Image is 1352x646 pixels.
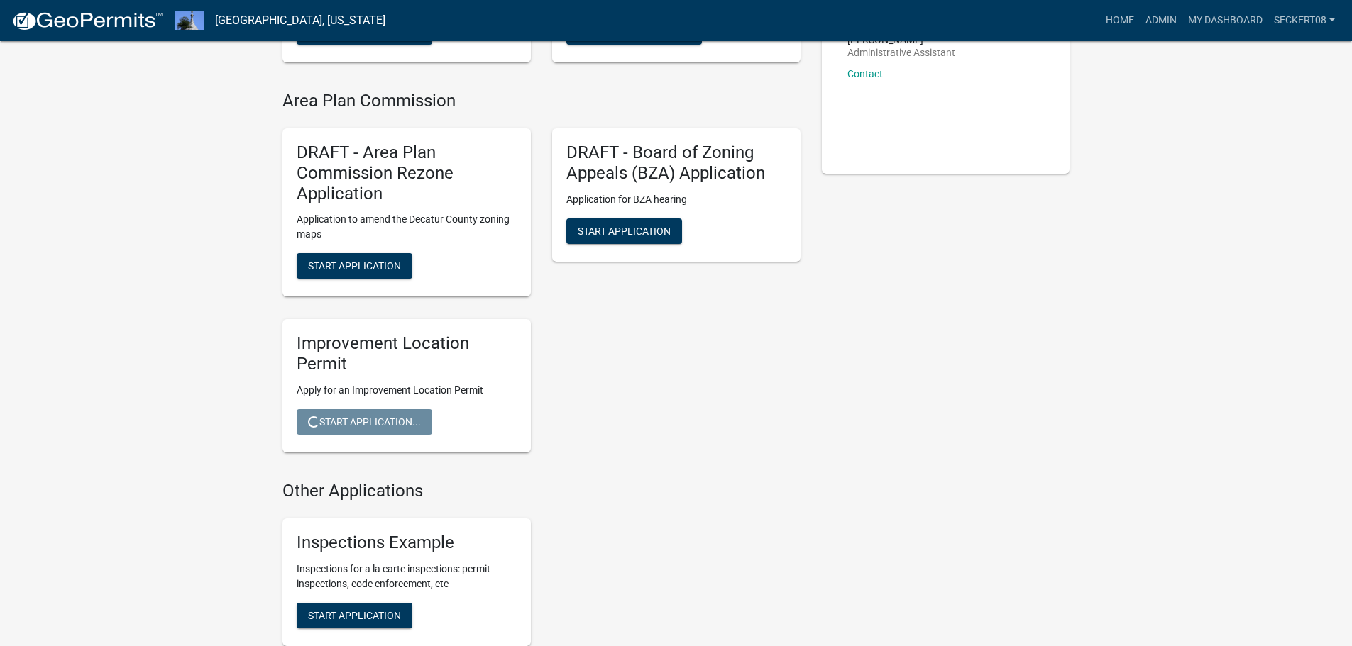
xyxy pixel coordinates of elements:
[297,143,517,204] h5: DRAFT - Area Plan Commission Rezone Application
[297,333,517,374] h5: Improvement Location Permit
[297,603,412,628] button: Start Application
[175,11,204,30] img: Decatur County, Indiana
[566,192,786,207] p: Application for BZA hearing
[1182,7,1268,34] a: My Dashboard
[1100,7,1140,34] a: Home
[297,383,517,398] p: Apply for an Improvement Location Permit
[566,218,682,244] button: Start Application
[847,48,955,57] p: Administrative Assistant
[297,533,517,553] h5: Inspections Example
[578,225,671,236] span: Start Application
[847,68,883,79] a: Contact
[297,409,432,435] button: Start Application...
[297,253,412,279] button: Start Application
[282,91,801,111] h4: Area Plan Commission
[308,260,401,272] span: Start Application
[215,9,385,33] a: [GEOGRAPHIC_DATA], [US_STATE]
[566,143,786,184] h5: DRAFT - Board of Zoning Appeals (BZA) Application
[282,481,801,501] h4: Other Applications
[297,562,517,591] p: Inspections for a la carte inspections: permit inspections, code enforcement, etc
[308,609,401,620] span: Start Application
[847,35,955,45] p: [PERSON_NAME]
[1140,7,1182,34] a: Admin
[297,212,517,242] p: Application to amend the Decatur County zoning maps
[1268,7,1341,34] a: seckert08
[308,416,421,428] span: Start Application...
